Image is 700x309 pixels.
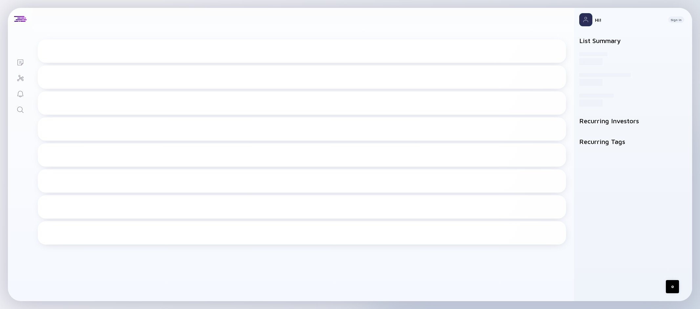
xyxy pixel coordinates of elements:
button: Sign In [668,16,684,23]
a: Investor Map [8,70,32,85]
a: Search [8,101,32,117]
img: Profile Picture [579,13,592,26]
div: Hi! [595,17,663,23]
a: Lists [8,54,32,70]
a: Reminders [8,85,32,101]
h2: List Summary [579,37,687,44]
h2: Recurring Investors [579,117,687,125]
h2: Recurring Tags [579,138,687,145]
